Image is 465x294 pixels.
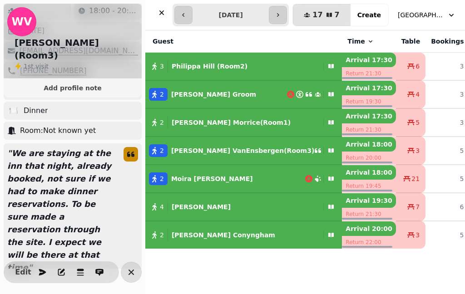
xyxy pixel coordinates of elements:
[396,30,426,53] th: Table
[145,168,342,190] button: 2Moira [PERSON_NAME]
[347,37,365,46] span: Time
[160,230,164,240] span: 2
[14,263,32,281] button: Edit
[171,90,256,99] p: [PERSON_NAME] Groom
[342,95,396,108] p: Return 19:30
[15,85,131,91] span: Add profile note
[416,118,420,127] span: 5
[145,140,342,162] button: 2[PERSON_NAME] VanEnsbergen(Room3)
[160,174,164,183] span: 2
[342,193,396,208] p: Arrival 19:30
[342,67,396,80] p: Return 21:30
[24,105,48,116] p: Dinner
[145,83,342,105] button: 2[PERSON_NAME] Groom
[416,90,420,99] span: 4
[15,36,138,62] h2: [PERSON_NAME](Room3)
[172,230,275,240] p: [PERSON_NAME] Conyngham
[293,4,350,26] button: 177
[160,202,164,211] span: 4
[160,146,164,155] span: 2
[335,11,340,19] span: 7
[392,7,461,23] button: [GEOGRAPHIC_DATA]
[9,105,18,116] p: 🍽️
[145,196,342,218] button: 4[PERSON_NAME]
[11,16,32,27] span: WV
[20,125,96,136] p: Room: Not known yet
[350,4,388,26] button: Create
[347,37,374,46] button: Time
[145,224,342,246] button: 2[PERSON_NAME] Conyngham
[342,221,396,236] p: Arrival 20:00
[24,63,28,70] span: 1
[18,269,29,276] span: Edit
[172,62,247,71] p: Philippa Hill (Room2)
[24,62,49,71] p: visit
[411,174,420,183] span: 21
[145,30,342,53] th: Guest
[342,137,396,152] p: Arrival 18:00
[416,146,420,155] span: 3
[342,109,396,123] p: Arrival 17:30
[145,112,342,133] button: 2[PERSON_NAME] Morrice(Room1)
[160,62,164,71] span: 3
[171,174,253,183] p: Moira [PERSON_NAME]
[342,53,396,67] p: Arrival 17:30
[7,82,138,94] button: Add profile note
[4,143,116,278] p: " We are staying at the inn that night, already booked, not sure if we had to make dinner reserva...
[160,118,164,127] span: 2
[357,12,381,18] span: Create
[28,63,35,70] span: st
[160,90,164,99] span: 2
[416,62,420,71] span: 6
[171,146,314,155] p: [PERSON_NAME] VanEnsbergen(Room3)
[342,236,396,249] p: Return 22:00
[416,202,420,211] span: 7
[172,202,231,211] p: [PERSON_NAME]
[145,55,342,77] button: 3Philippa Hill (Room2)
[342,152,396,164] p: Return 20:00
[398,10,443,20] span: [GEOGRAPHIC_DATA]
[416,230,420,240] span: 3
[342,208,396,220] p: Return 21:30
[342,123,396,136] p: Return 21:30
[172,118,291,127] p: [PERSON_NAME] Morrice(Room1)
[342,165,396,180] p: Arrival 18:00
[342,180,396,192] p: Return 19:45
[312,11,322,19] span: 17
[342,81,396,95] p: Arrival 17:30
